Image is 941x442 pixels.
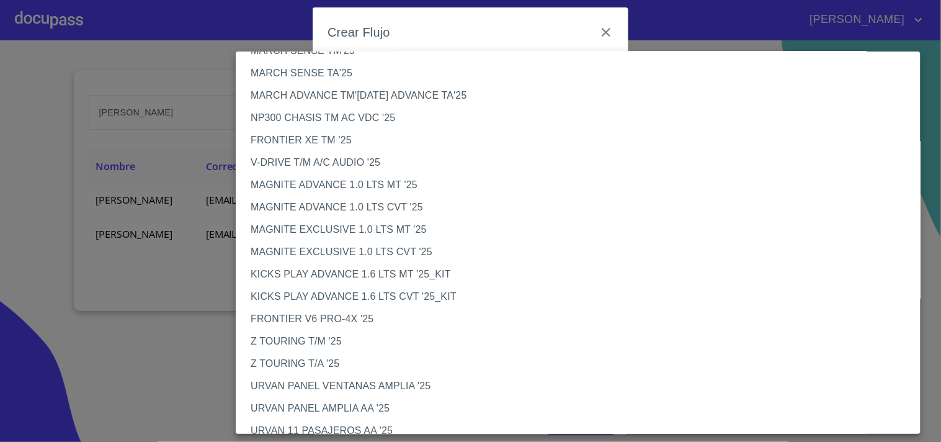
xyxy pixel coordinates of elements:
li: Z TOURING T/A '25 [236,353,931,375]
li: URVAN 11 PASAJEROS AA '25 [236,420,931,442]
li: V-DRIVE T/M A/C AUDIO '25 [236,151,931,174]
li: MAGNITE EXCLUSIVE 1.0 LTS MT '25 [236,219,931,241]
li: KICKS PLAY ADVANCE 1.6 LTS MT '25_KIT [236,263,931,286]
li: FRONTIER V6 PRO-4X '25 [236,308,931,330]
li: URVAN PANEL AMPLIA AA '25 [236,397,931,420]
li: MAGNITE EXCLUSIVE 1.0 LTS CVT '25 [236,241,931,263]
li: NP300 CHASIS TM AC VDC '25 [236,107,931,129]
li: MARCH ADVANCE TM'[DATE] ADVANCE TA'25 [236,84,931,107]
li: Z TOURING T/M '25 [236,330,931,353]
li: FRONTIER XE TM '25 [236,129,931,151]
li: MAGNITE ADVANCE 1.0 LTS CVT '25 [236,196,931,219]
li: MARCH SENSE TA'25 [236,62,931,84]
li: MAGNITE ADVANCE 1.0 LTS MT '25 [236,174,931,196]
li: URVAN PANEL VENTANAS AMPLIA '25 [236,375,931,397]
li: KICKS PLAY ADVANCE 1.6 LTS CVT '25_KIT [236,286,931,308]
